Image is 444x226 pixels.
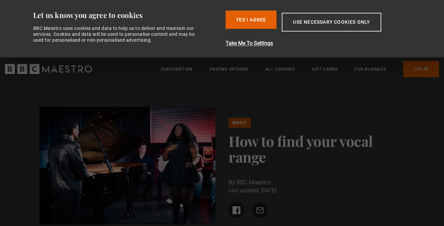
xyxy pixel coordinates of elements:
[403,61,439,77] a: Log In
[161,61,439,77] nav: Primary
[229,187,276,193] time: Last updated: [DATE]
[226,11,277,29] button: Yes I Agree
[265,66,295,73] a: All Courses
[33,11,221,20] div: Let us know you agree to cookies
[33,25,202,43] div: BBC Maestro uses cookies and data to help us to deliver and maintain our services. Cookies and da...
[210,66,248,73] a: Pricing Options
[229,118,251,128] a: Music
[5,64,92,74] svg: BBC Maestro
[229,179,235,186] span: By
[312,66,338,73] a: Gift Cards
[282,13,381,32] button: Use necessary cookies only
[161,66,193,73] a: Subscription
[229,133,405,165] h1: How to find your vocal range
[355,66,386,73] a: For business
[236,179,271,186] span: BBC Maestro
[226,39,416,47] button: Take Me To Settings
